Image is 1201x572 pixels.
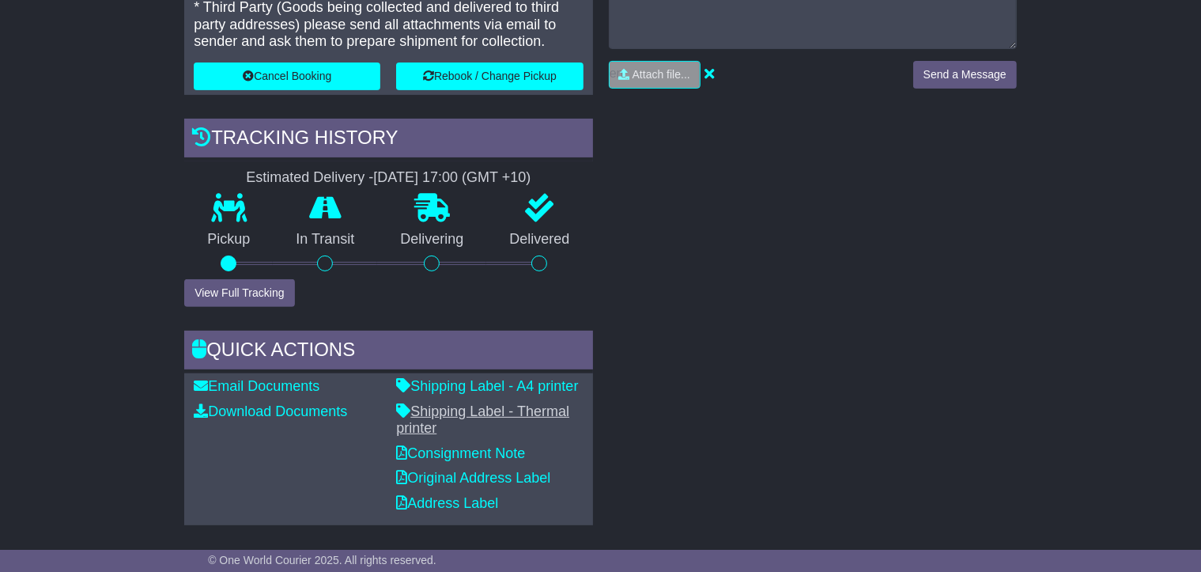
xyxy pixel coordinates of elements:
[184,279,294,307] button: View Full Tracking
[913,61,1017,89] button: Send a Message
[486,231,592,248] p: Delivered
[184,169,592,187] div: Estimated Delivery -
[194,378,319,394] a: Email Documents
[184,231,273,248] p: Pickup
[373,169,531,187] div: [DATE] 17:00 (GMT +10)
[396,495,498,511] a: Address Label
[396,445,525,461] a: Consignment Note
[396,403,569,437] a: Shipping Label - Thermal printer
[194,403,347,419] a: Download Documents
[377,231,486,248] p: Delivering
[184,331,592,373] div: Quick Actions
[396,63,583,90] button: Rebook / Change Pickup
[208,554,436,566] span: © One World Courier 2025. All rights reserved.
[396,378,578,394] a: Shipping Label - A4 printer
[273,231,377,248] p: In Transit
[396,470,550,486] a: Original Address Label
[184,119,592,161] div: Tracking history
[194,63,380,90] button: Cancel Booking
